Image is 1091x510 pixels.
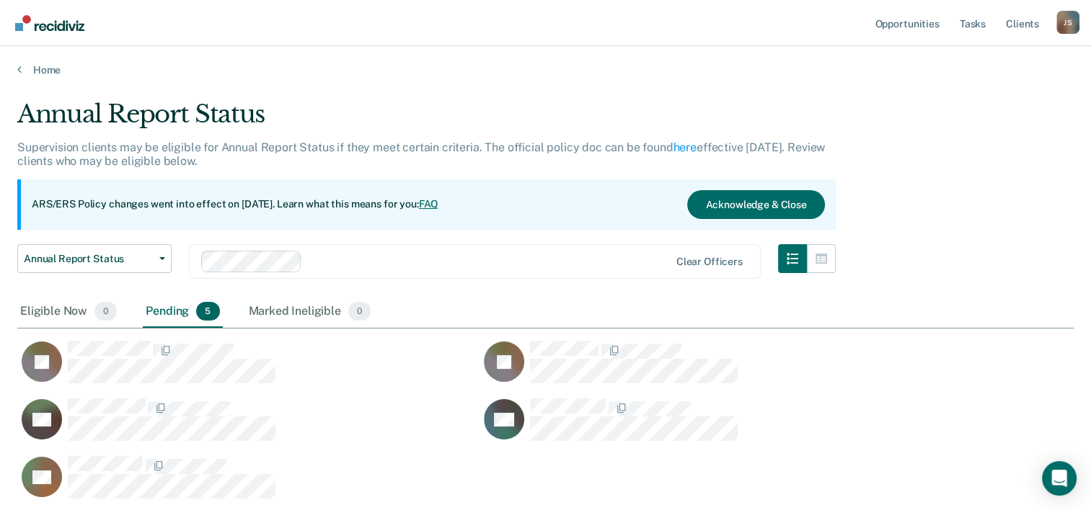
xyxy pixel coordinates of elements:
a: FAQ [419,198,439,210]
button: Annual Report Status [17,244,172,273]
p: Supervision clients may be eligible for Annual Report Status if they meet certain criteria. The o... [17,140,825,168]
button: Acknowledge & Close [687,190,824,219]
div: CaseloadOpportunityCell-07923250 [480,398,942,455]
span: Annual Report Status [24,253,154,265]
div: Pending5 [143,296,222,328]
div: CaseloadOpportunityCell-02392781 [480,340,942,398]
img: Recidiviz [15,15,84,31]
div: J S [1056,11,1079,34]
div: CaseloadOpportunityCell-05762689 [17,398,480,455]
div: Open Intercom Messenger [1042,461,1077,496]
div: Marked Ineligible0 [246,296,374,328]
div: Annual Report Status [17,99,836,140]
span: 0 [348,302,371,321]
a: Home [17,63,1074,76]
div: Eligible Now0 [17,296,120,328]
p: ARS/ERS Policy changes went into effect on [DATE]. Learn what this means for you: [32,197,438,212]
div: CaseloadOpportunityCell-03847791 [17,340,480,398]
div: Clear officers [676,256,743,268]
a: here [673,140,697,154]
button: Profile dropdown button [1056,11,1079,34]
span: 5 [196,302,219,321]
span: 0 [94,302,117,321]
